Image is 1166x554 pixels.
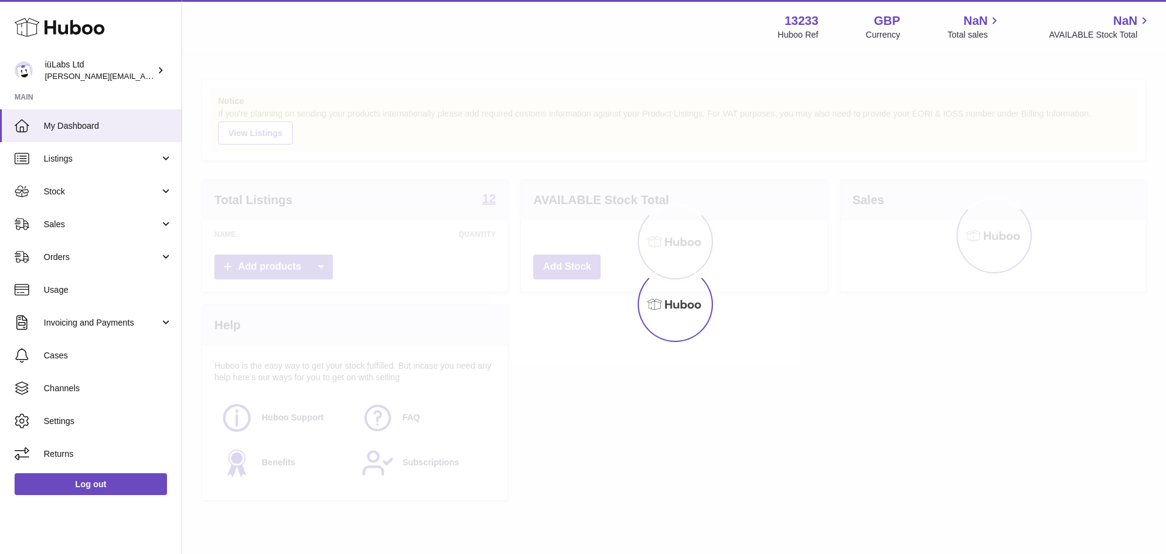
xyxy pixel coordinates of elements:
span: Listings [44,153,160,165]
span: Channels [44,383,172,394]
div: iüLabs Ltd [45,59,154,82]
span: Usage [44,284,172,296]
span: Stock [44,186,160,197]
div: Currency [866,29,901,41]
span: [PERSON_NAME][EMAIL_ADDRESS][DOMAIN_NAME] [45,71,244,81]
span: Orders [44,251,160,263]
span: Total sales [947,29,1001,41]
span: Cases [44,350,172,361]
a: Log out [15,473,167,495]
span: Settings [44,415,172,427]
span: My Dashboard [44,120,172,132]
div: Huboo Ref [778,29,819,41]
img: annunziata@iulabs.co [15,61,33,80]
strong: GBP [874,13,900,29]
strong: 13233 [785,13,819,29]
span: Invoicing and Payments [44,317,160,329]
a: NaN AVAILABLE Stock Total [1049,13,1151,41]
span: Sales [44,219,160,230]
span: Returns [44,448,172,460]
span: NaN [963,13,987,29]
span: AVAILABLE Stock Total [1049,29,1151,41]
a: NaN Total sales [947,13,1001,41]
span: NaN [1113,13,1137,29]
